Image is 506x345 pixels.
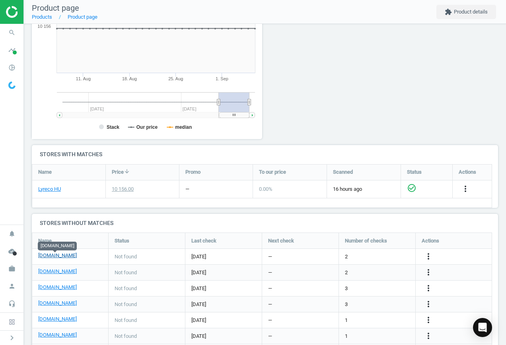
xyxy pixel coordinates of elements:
[115,285,137,292] span: Not found
[461,184,470,194] button: more_vert
[424,252,433,262] button: more_vert
[115,237,129,244] span: Status
[7,333,17,343] i: chevron_right
[191,237,216,244] span: Last check
[38,169,52,176] span: Name
[268,253,272,260] span: —
[8,81,16,89] img: wGWNvw8QSZomAAAAABJRU5ErkJggg==
[345,333,348,340] span: 1
[38,186,61,193] a: Lyreco HU
[4,244,19,259] i: cloud_done
[115,317,137,324] span: Not found
[185,186,189,193] div: —
[4,279,19,294] i: person
[268,285,272,292] span: —
[32,14,52,20] a: Products
[38,300,77,307] a: [DOMAIN_NAME]
[136,124,158,130] tspan: Our price
[32,214,498,233] h4: Stores without matches
[459,169,476,176] span: Actions
[115,301,137,308] span: Not found
[115,253,137,260] span: Not found
[473,318,492,337] div: Open Intercom Messenger
[124,168,130,174] i: arrow_downward
[259,186,272,192] span: 0.00 %
[333,186,395,193] span: 16 hours ago
[345,285,348,292] span: 3
[32,3,79,13] span: Product page
[259,169,286,176] span: To our price
[38,268,77,275] a: [DOMAIN_NAME]
[422,237,439,244] span: Actions
[345,301,348,308] span: 3
[268,333,272,340] span: —
[112,186,134,193] div: 10 156.00
[4,261,19,276] i: work
[112,169,124,176] span: Price
[333,169,353,176] span: Scanned
[424,331,433,341] button: more_vert
[107,124,119,130] tspan: Stack
[424,299,433,310] button: more_vert
[38,316,77,323] a: [DOMAIN_NAME]
[76,76,91,81] tspan: 11. Aug
[345,269,348,276] span: 2
[6,6,62,18] img: ajHJNr6hYgQAAAAASUVORK5CYII=
[38,242,77,250] div: [DOMAIN_NAME]
[122,76,137,81] tspan: 18. Aug
[38,237,52,244] span: Name
[191,269,256,276] span: [DATE]
[4,60,19,75] i: pie_chart_outlined
[168,76,183,81] tspan: 25. Aug
[216,76,228,81] tspan: 1. Sep
[424,252,433,261] i: more_vert
[38,331,77,339] a: [DOMAIN_NAME]
[268,301,272,308] span: —
[345,237,387,244] span: Number of checks
[268,317,272,324] span: —
[38,284,77,291] a: [DOMAIN_NAME]
[2,333,22,343] button: chevron_right
[38,252,77,259] a: [DOMAIN_NAME]
[424,299,433,309] i: more_vert
[436,5,496,19] button: extensionProduct details
[191,253,256,260] span: [DATE]
[424,267,433,277] i: more_vert
[115,269,137,276] span: Not found
[345,317,348,324] span: 1
[32,145,498,164] h4: Stores with matches
[185,169,200,176] span: Promo
[4,296,19,311] i: headset_mic
[191,301,256,308] span: [DATE]
[424,283,433,293] i: more_vert
[268,269,272,276] span: —
[4,43,19,58] i: timeline
[268,237,294,244] span: Next check
[68,14,97,20] a: Product page
[4,25,19,40] i: search
[115,333,137,340] span: Not found
[424,267,433,278] button: more_vert
[424,315,433,326] button: more_vert
[345,253,348,260] span: 2
[191,317,256,324] span: [DATE]
[4,226,19,241] i: notifications
[191,333,256,340] span: [DATE]
[407,183,416,193] i: check_circle_outline
[191,285,256,292] span: [DATE]
[175,124,192,130] tspan: median
[424,283,433,294] button: more_vert
[37,24,51,29] tspan: 10 156
[407,169,422,176] span: Status
[445,8,452,16] i: extension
